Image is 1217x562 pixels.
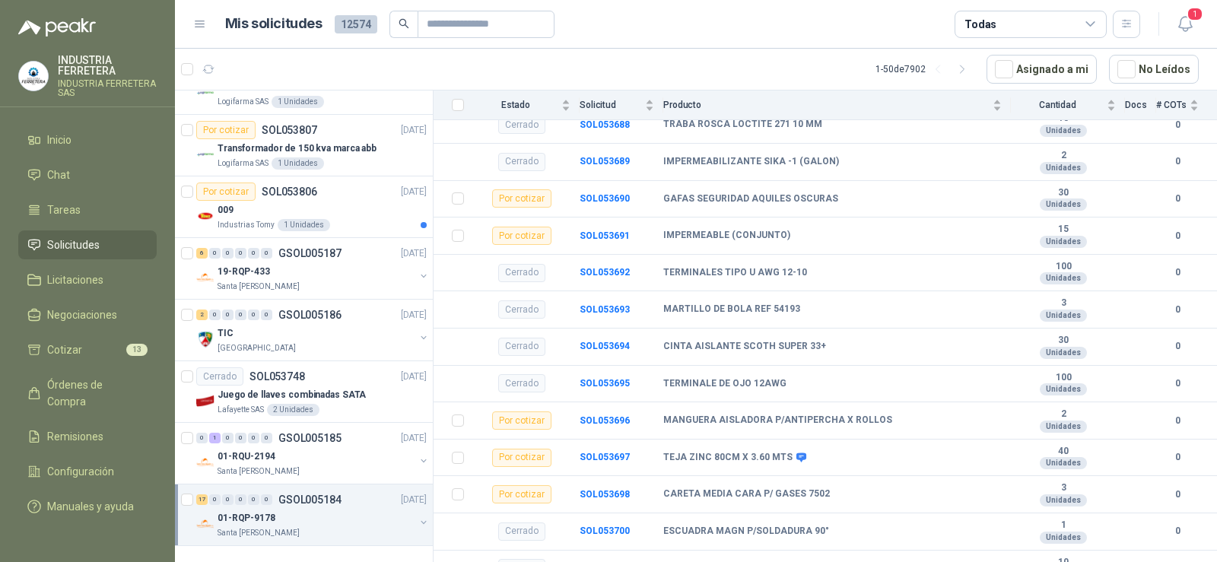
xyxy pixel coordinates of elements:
[272,157,324,170] div: 1 Unidades
[248,494,259,505] div: 0
[235,494,246,505] div: 0
[218,265,270,279] p: 19-RQP-433
[492,485,551,503] div: Por cotizar
[1011,261,1116,273] b: 100
[18,195,157,224] a: Tareas
[18,265,157,294] a: Licitaciones
[209,310,221,320] div: 0
[218,449,275,464] p: 01-RQU-2194
[399,18,409,29] span: search
[18,457,157,486] a: Configuración
[1011,408,1116,421] b: 2
[1040,125,1087,137] div: Unidades
[18,492,157,521] a: Manuales y ayuda
[19,62,48,90] img: Company Logo
[1011,335,1116,347] b: 30
[47,376,142,410] span: Órdenes de Compra
[18,160,157,189] a: Chat
[663,193,838,205] b: GAFAS SEGURIDAD AQUILES OSCURAS
[401,370,427,384] p: [DATE]
[196,330,214,348] img: Company Logo
[18,422,157,451] a: Remisiones
[580,489,630,500] a: SOL053698
[196,306,430,354] a: 2 0 0 0 0 0 GSOL005186[DATE] Company LogoTIC[GEOGRAPHIC_DATA]
[222,433,234,443] div: 0
[1156,414,1199,428] b: 0
[1011,519,1116,532] b: 1
[272,96,324,108] div: 1 Unidades
[663,525,829,538] b: ESCUADRA MAGN P/SOLDADURA 90°
[261,494,272,505] div: 0
[492,411,551,430] div: Por cotizar
[1011,372,1116,384] b: 100
[249,371,305,382] p: SOL053748
[1040,162,1087,174] div: Unidades
[218,404,264,416] p: Lafayette SAS
[580,304,630,315] a: SOL053693
[218,281,300,293] p: Santa [PERSON_NAME]
[18,370,157,416] a: Órdenes de Compra
[47,498,134,515] span: Manuales y ayuda
[663,378,786,390] b: TERMINALE DE OJO 12AWG
[218,219,275,231] p: Industrias Tomy
[1125,90,1156,120] th: Docs
[196,494,208,505] div: 17
[222,310,234,320] div: 0
[401,431,427,446] p: [DATE]
[58,55,157,76] p: INDUSTRIA FERRETERA
[47,132,71,148] span: Inicio
[580,156,630,167] a: SOL053689
[498,264,545,282] div: Cerrado
[1040,494,1087,506] div: Unidades
[580,525,630,536] b: SOL053700
[1040,198,1087,211] div: Unidades
[663,414,892,427] b: MANGUERA AISLADORA P/ANTIPERCHA X ROLLOS
[580,193,630,204] a: SOL053690
[196,145,214,164] img: Company Logo
[278,219,330,231] div: 1 Unidades
[580,452,630,462] a: SOL053697
[663,452,793,464] b: TEJA ZINC 80CM X 3.60 MTS
[222,248,234,259] div: 0
[1040,532,1087,544] div: Unidades
[1040,310,1087,322] div: Unidades
[1156,192,1199,206] b: 0
[278,494,342,505] p: GSOL005184
[47,306,117,323] span: Negociaciones
[1040,383,1087,395] div: Unidades
[218,511,275,525] p: 01-RQP-9178
[262,125,317,135] p: SOL053807
[401,246,427,261] p: [DATE]
[235,248,246,259] div: 0
[1011,297,1116,310] b: 3
[262,186,317,197] p: SOL053806
[196,367,243,386] div: Cerrado
[218,141,377,156] p: Transformador de 150 kva marca abb
[58,79,157,97] p: INDUSTRIA FERRETERA SAS
[18,230,157,259] a: Solicitudes
[209,248,221,259] div: 0
[47,341,82,358] span: Cotizar
[218,527,300,539] p: Santa [PERSON_NAME]
[663,90,1011,120] th: Producto
[196,84,214,102] img: Company Logo
[580,267,630,278] a: SOL053692
[47,463,114,480] span: Configuración
[473,100,558,110] span: Estado
[1011,187,1116,199] b: 30
[225,13,323,35] h1: Mis solicitudes
[1011,90,1125,120] th: Cantidad
[498,153,545,171] div: Cerrado
[663,267,807,279] b: TERMINALES TIPO U AWG 12-10
[1040,421,1087,433] div: Unidades
[1040,347,1087,359] div: Unidades
[196,433,208,443] div: 0
[498,338,545,356] div: Cerrado
[580,378,630,389] a: SOL053695
[964,16,996,33] div: Todas
[1156,118,1199,132] b: 0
